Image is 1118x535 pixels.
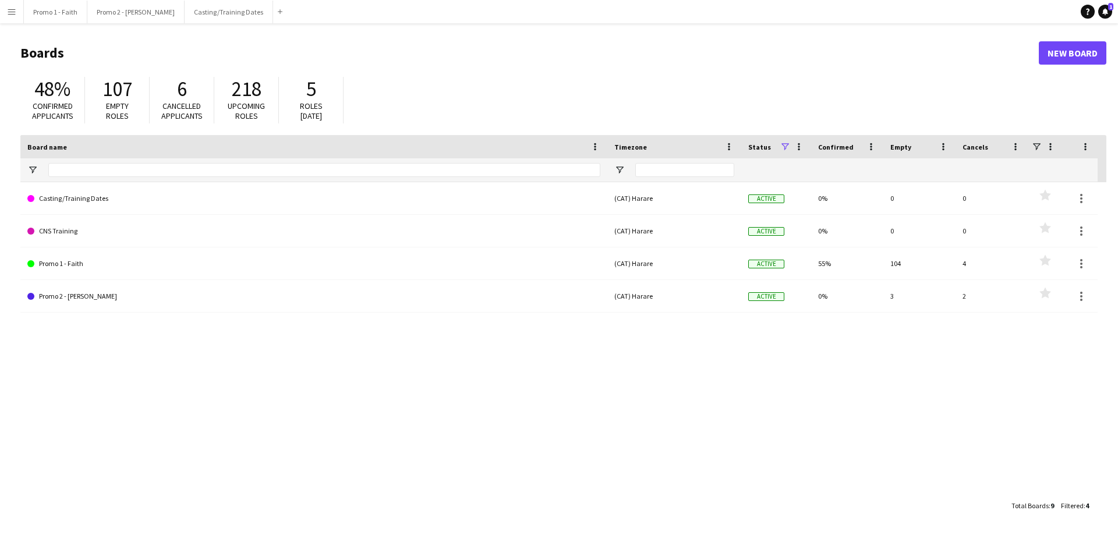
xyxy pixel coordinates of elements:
div: : [1061,494,1089,517]
div: 0 [883,215,956,247]
span: Cancelled applicants [161,101,203,121]
input: Board name Filter Input [48,163,600,177]
span: Filtered [1061,501,1084,510]
div: 2 [956,280,1028,312]
div: 0 [956,215,1028,247]
a: 1 [1098,5,1112,19]
span: Active [748,260,784,268]
h1: Boards [20,44,1039,62]
span: 218 [232,76,261,102]
div: (CAT) Harare [607,182,741,214]
span: 6 [177,76,187,102]
div: 0% [811,280,883,312]
span: Confirmed applicants [32,101,73,121]
div: 4 [956,247,1028,279]
span: Active [748,194,784,203]
span: Empty [890,143,911,151]
span: 1 [1108,3,1113,10]
span: Cancels [963,143,988,151]
span: 9 [1050,501,1054,510]
div: 0 [956,182,1028,214]
a: Promo 1 - Faith [27,247,600,280]
div: 0% [811,182,883,214]
span: Empty roles [106,101,129,121]
div: 0 [883,182,956,214]
div: 104 [883,247,956,279]
a: Casting/Training Dates [27,182,600,215]
div: (CAT) Harare [607,247,741,279]
div: 0% [811,215,883,247]
span: Upcoming roles [228,101,265,121]
button: Casting/Training Dates [185,1,273,23]
div: (CAT) Harare [607,280,741,312]
span: Status [748,143,771,151]
button: Open Filter Menu [27,165,38,175]
a: New Board [1039,41,1106,65]
a: Promo 2 - [PERSON_NAME] [27,280,600,313]
a: CNS Training [27,215,600,247]
div: (CAT) Harare [607,215,741,247]
span: Active [748,292,784,301]
span: Timezone [614,143,647,151]
span: Roles [DATE] [300,101,323,121]
span: 48% [34,76,70,102]
input: Timezone Filter Input [635,163,734,177]
button: Promo 2 - [PERSON_NAME] [87,1,185,23]
span: Active [748,227,784,236]
button: Open Filter Menu [614,165,625,175]
span: 5 [306,76,316,102]
div: : [1011,494,1054,517]
div: 55% [811,247,883,279]
span: Total Boards [1011,501,1049,510]
span: 4 [1085,501,1089,510]
span: 107 [102,76,132,102]
span: Board name [27,143,67,151]
button: Promo 1 - Faith [24,1,87,23]
div: 3 [883,280,956,312]
span: Confirmed [818,143,854,151]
